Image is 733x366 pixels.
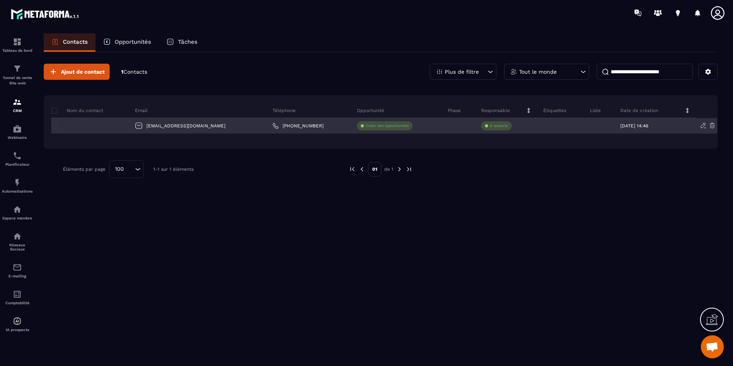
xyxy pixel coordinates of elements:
a: schedulerschedulerPlanificateur [2,145,33,172]
p: Automatisations [2,189,33,193]
p: 1 [121,68,147,76]
img: formation [13,37,22,46]
p: E-mailing [2,274,33,278]
p: IA prospects [2,328,33,332]
a: accountantaccountantComptabilité [2,284,33,311]
a: Opportunités [95,33,159,52]
input: Search for option [127,165,133,173]
p: Contacts [63,38,88,45]
p: À associe [490,123,508,129]
p: Tunnel de vente Site web [2,75,33,86]
p: Téléphone [273,107,296,114]
span: Ajout de contact [61,68,105,76]
p: Nom du contact [51,107,103,114]
p: Planificateur [2,162,33,167]
a: [PHONE_NUMBER] [273,123,324,129]
img: prev [349,166,356,173]
p: Comptabilité [2,301,33,305]
a: Tâches [159,33,205,52]
img: formation [13,97,22,107]
img: automations [13,178,22,187]
p: Étiquettes [543,107,566,114]
a: Contacts [44,33,95,52]
img: automations [13,124,22,134]
p: Réseaux Sociaux [2,243,33,251]
p: Créer des opportunités [366,123,409,129]
p: Tout le monde [519,69,557,74]
p: Liste [590,107,601,114]
img: formation [13,64,22,73]
a: automationsautomationsAutomatisations [2,172,33,199]
img: next [406,166,413,173]
img: accountant [13,290,22,299]
img: automations [13,317,22,326]
p: Tâches [178,38,197,45]
p: Responsable [481,107,510,114]
img: next [396,166,403,173]
p: [DATE] 14:46 [620,123,648,129]
a: automationsautomationsEspace membre [2,199,33,226]
p: Email [135,107,148,114]
p: Éléments par page [63,167,105,172]
div: Search for option [109,160,144,178]
a: formationformationCRM [2,92,33,119]
p: CRM [2,109,33,113]
span: Contacts [123,69,147,75]
a: automationsautomationsWebinaire [2,119,33,145]
img: social-network [13,232,22,241]
a: emailemailE-mailing [2,257,33,284]
p: Webinaire [2,135,33,140]
button: Ajout de contact [44,64,110,80]
a: formationformationTableau de bord [2,31,33,58]
p: Tableau de bord [2,48,33,53]
a: formationformationTunnel de vente Site web [2,58,33,92]
a: social-networksocial-networkRéseaux Sociaux [2,226,33,257]
img: automations [13,205,22,214]
p: Espace membre [2,216,33,220]
div: Ouvrir le chat [701,335,724,358]
img: logo [11,7,80,21]
p: 01 [368,162,381,176]
p: Opportunité [357,107,384,114]
img: scheduler [13,151,22,160]
p: Phase [448,107,461,114]
p: Opportunités [115,38,151,45]
p: Date de création [620,107,658,114]
span: 100 [112,165,127,173]
img: email [13,263,22,272]
img: prev [358,166,365,173]
p: Plus de filtre [445,69,479,74]
p: de 1 [384,166,393,172]
p: 1-1 sur 1 éléments [153,167,194,172]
